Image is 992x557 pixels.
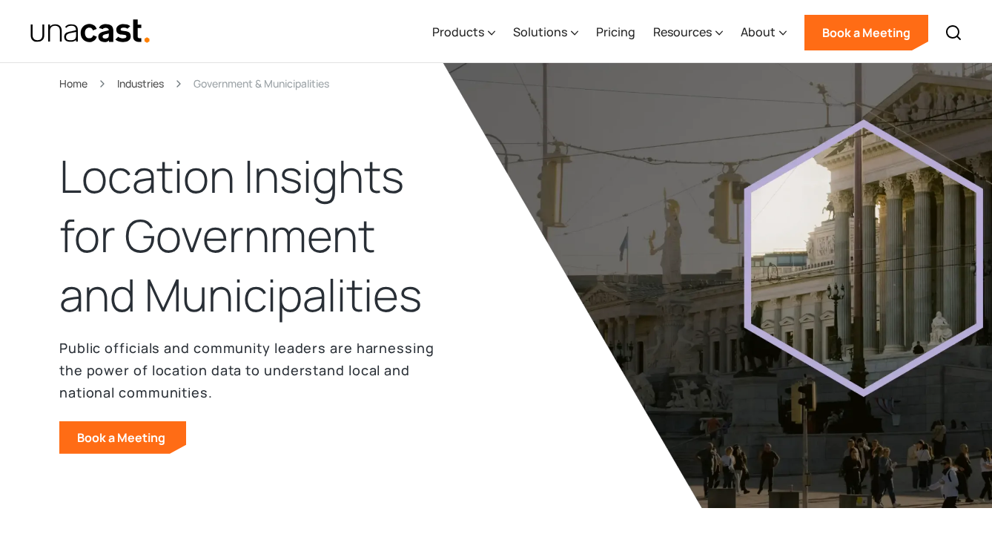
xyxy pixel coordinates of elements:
a: Industries [117,75,164,92]
div: Resources [653,2,723,63]
div: Resources [653,23,712,41]
div: Products [432,23,484,41]
div: About [741,2,787,63]
div: About [741,23,776,41]
a: Book a Meeting [59,421,186,454]
h1: Location Insights for Government and Municipalities [59,147,452,324]
a: Home [59,75,87,92]
img: Search icon [945,24,962,42]
div: Products [432,2,495,63]
a: Book a Meeting [804,15,928,50]
img: Unacast text logo [30,19,151,45]
div: Solutions [513,2,578,63]
a: home [30,19,151,45]
div: Solutions [513,23,567,41]
div: Government & Municipalities [194,75,329,92]
p: Public officials and community leaders are harnessing the power of location data to understand lo... [59,337,445,403]
a: Pricing [596,2,635,63]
